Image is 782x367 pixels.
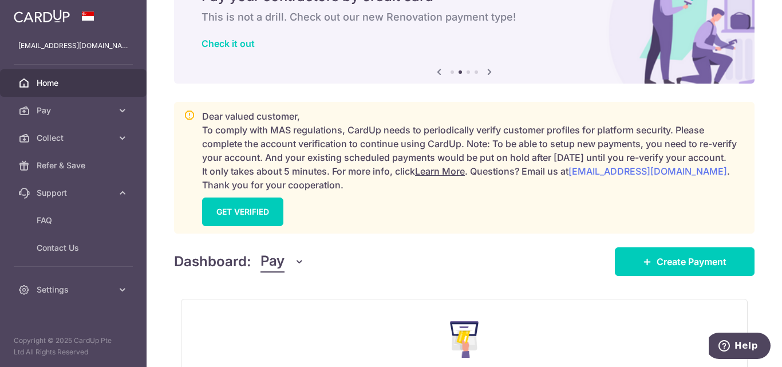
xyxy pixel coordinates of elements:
[37,132,112,144] span: Collect
[37,187,112,199] span: Support
[260,251,305,273] button: Pay
[568,165,727,177] a: [EMAIL_ADDRESS][DOMAIN_NAME]
[202,109,745,192] p: Dear valued customer, To comply with MAS regulations, CardUp needs to periodically verify custome...
[37,215,112,226] span: FAQ
[14,9,70,23] img: CardUp
[37,77,112,89] span: Home
[260,251,285,273] span: Pay
[415,165,465,177] a: Learn More
[37,105,112,116] span: Pay
[709,333,771,361] iframe: Opens a widget where you can find more information
[202,10,727,24] h6: This is not a drill. Check out our new Renovation payment type!
[202,198,283,226] a: GET VERIFIED
[202,38,255,49] a: Check it out
[615,247,755,276] a: Create Payment
[37,242,112,254] span: Contact Us
[450,321,479,358] img: Make Payment
[37,160,112,171] span: Refer & Save
[18,40,128,52] p: [EMAIL_ADDRESS][DOMAIN_NAME]
[657,255,726,269] span: Create Payment
[174,251,251,272] h4: Dashboard:
[37,284,112,295] span: Settings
